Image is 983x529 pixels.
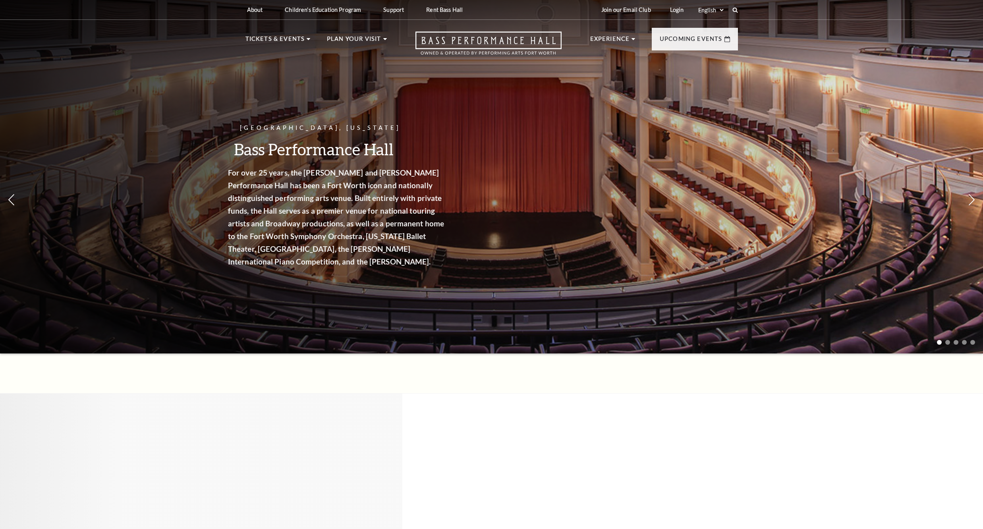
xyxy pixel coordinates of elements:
p: Support [383,6,404,13]
p: Plan Your Visit [327,34,381,48]
strong: For over 25 years, the [PERSON_NAME] and [PERSON_NAME] Performance Hall has been a Fort Worth ico... [242,168,458,266]
p: [GEOGRAPHIC_DATA], [US_STATE] [242,123,461,133]
p: Experience [590,34,630,48]
p: Tickets & Events [245,34,305,48]
p: Upcoming Events [660,34,722,48]
h3: Bass Performance Hall [242,139,461,159]
p: Rent Bass Hall [426,6,463,13]
p: Children's Education Program [285,6,361,13]
p: About [247,6,263,13]
select: Select: [697,6,725,14]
